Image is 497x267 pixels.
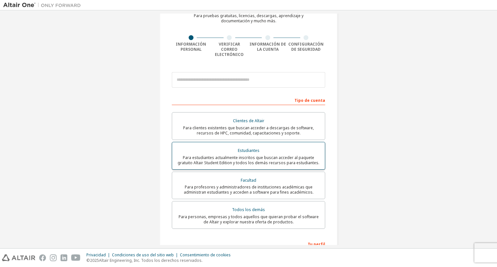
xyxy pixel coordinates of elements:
font: Clientes de Altair [233,118,264,123]
img: altair_logo.svg [2,254,35,261]
font: Altair Engineering, Inc. Todos los derechos reservados. [99,258,203,263]
font: Para clientes existentes que buscan acceder a descargas de software, recursos de HPC, comunidad, ... [183,125,314,136]
img: Altair Uno [3,2,84,8]
font: Para pruebas gratuitas, licencias, descargas, aprendizaje y [194,13,304,18]
font: Información personal [176,41,206,52]
font: Para estudiantes actualmente inscritos que buscan acceder al paquete gratuito Altair Student Edit... [178,155,319,166]
font: © [86,258,90,263]
img: facebook.svg [39,254,46,261]
font: Información de la cuenta [249,41,286,52]
font: documentación y mucho más. [221,18,276,24]
font: Para personas, empresas y todos aquellos que quieran probar el software de Altair y explorar nues... [179,214,319,225]
font: Condiciones de uso del sitio web [112,252,174,258]
font: Facultad [241,177,256,183]
font: 2025 [90,258,99,263]
img: instagram.svg [50,254,57,261]
font: Todos los demás [232,207,265,212]
img: youtube.svg [71,254,81,261]
font: Privacidad [86,252,106,258]
font: Verificar correo electrónico [215,41,244,57]
font: Para profesores y administradores de instituciones académicas que administran estudiantes y acced... [184,184,314,195]
font: Configuración de seguridad [288,41,324,52]
font: Estudiantes [238,148,260,153]
font: Tu perfil [308,241,325,247]
font: Consentimiento de cookies [180,252,231,258]
img: linkedin.svg [61,254,67,261]
font: Tipo de cuenta [294,98,325,103]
